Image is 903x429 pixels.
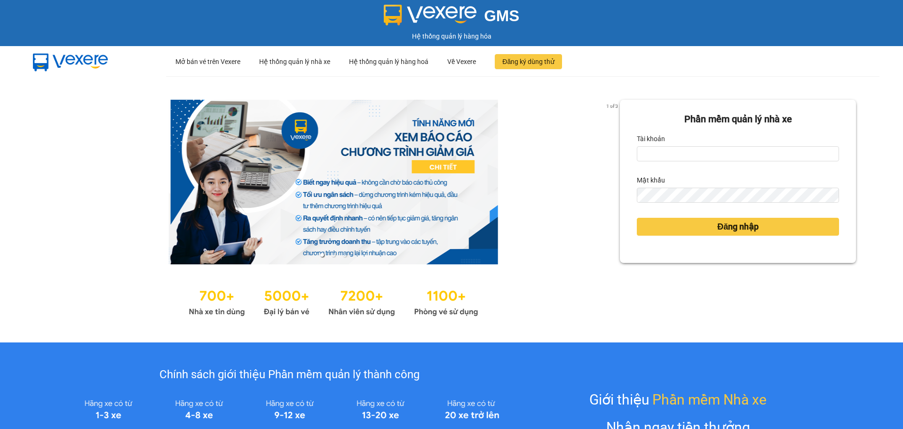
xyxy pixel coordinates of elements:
[637,188,839,203] input: Mật khẩu
[717,220,759,233] span: Đăng nhập
[259,47,330,77] div: Hệ thống quản lý nhà xe
[189,283,478,319] img: Statistics.png
[47,100,60,264] button: previous slide / item
[2,31,901,41] div: Hệ thống quản lý hàng hóa
[447,47,476,77] div: Về Vexere
[349,47,428,77] div: Hệ thống quản lý hàng hoá
[384,14,520,22] a: GMS
[637,218,839,236] button: Đăng nhập
[637,112,839,127] div: Phần mềm quản lý nhà xe
[607,100,620,264] button: next slide / item
[502,56,554,67] span: Đăng ký dùng thử
[603,100,620,112] p: 1 of 3
[343,253,347,257] li: slide item 3
[484,7,519,24] span: GMS
[63,366,516,384] div: Chính sách giới thiệu Phần mềm quản lý thành công
[320,253,324,257] li: slide item 1
[495,54,562,69] button: Đăng ký dùng thử
[175,47,240,77] div: Mở bán vé trên Vexere
[637,146,839,161] input: Tài khoản
[652,389,767,411] span: Phần mềm Nhà xe
[24,46,118,77] img: mbUUG5Q.png
[589,389,767,411] div: Giới thiệu
[384,5,477,25] img: logo 2
[637,173,665,188] label: Mật khẩu
[332,253,335,257] li: slide item 2
[637,131,665,146] label: Tài khoản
